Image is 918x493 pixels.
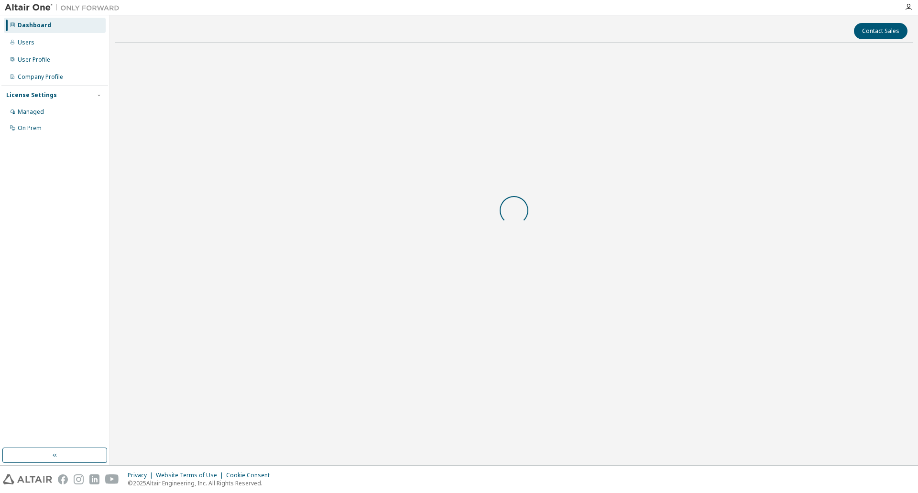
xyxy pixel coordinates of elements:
[226,471,275,479] div: Cookie Consent
[6,91,57,99] div: License Settings
[58,474,68,484] img: facebook.svg
[128,471,156,479] div: Privacy
[18,22,51,29] div: Dashboard
[18,39,34,46] div: Users
[74,474,84,484] img: instagram.svg
[18,56,50,64] div: User Profile
[105,474,119,484] img: youtube.svg
[18,124,42,132] div: On Prem
[156,471,226,479] div: Website Terms of Use
[854,23,907,39] button: Contact Sales
[18,108,44,116] div: Managed
[5,3,124,12] img: Altair One
[3,474,52,484] img: altair_logo.svg
[18,73,63,81] div: Company Profile
[89,474,99,484] img: linkedin.svg
[128,479,275,487] p: © 2025 Altair Engineering, Inc. All Rights Reserved.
